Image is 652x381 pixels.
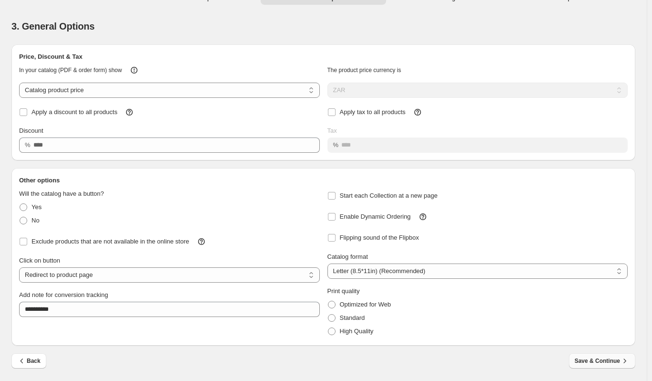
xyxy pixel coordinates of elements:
[19,291,108,298] span: Add note for conversion tracking
[340,213,411,220] span: Enable Dynamic Ordering
[11,353,46,369] button: Back
[19,52,628,62] h2: Price, Discount & Tax
[19,257,60,264] span: Click on button
[19,67,122,74] span: In your catalog (PDF & order form) show
[327,127,337,134] span: Tax
[19,127,43,134] span: Discount
[569,353,635,369] button: Save & Continue
[19,190,104,197] span: Will the catalog have a button?
[32,217,40,224] span: No
[340,301,391,308] span: Optimized for Web
[327,287,360,295] span: Print quality
[340,234,419,241] span: Flipping sound of the Flipbox
[340,328,374,335] span: High Quality
[19,176,628,185] h2: Other options
[575,356,630,366] span: Save & Continue
[32,108,117,116] span: Apply a discount to all products
[32,203,42,211] span: Yes
[340,108,406,116] span: Apply tax to all products
[327,253,368,260] span: Catalog format
[340,192,438,199] span: Start each Collection at a new page
[327,67,401,74] span: The product price currency is
[32,238,189,245] span: Exclude products that are not available in the online store
[333,141,339,148] span: %
[11,21,95,32] span: 3. General Options
[25,141,31,148] span: %
[17,356,41,366] span: Back
[340,314,365,321] span: Standard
